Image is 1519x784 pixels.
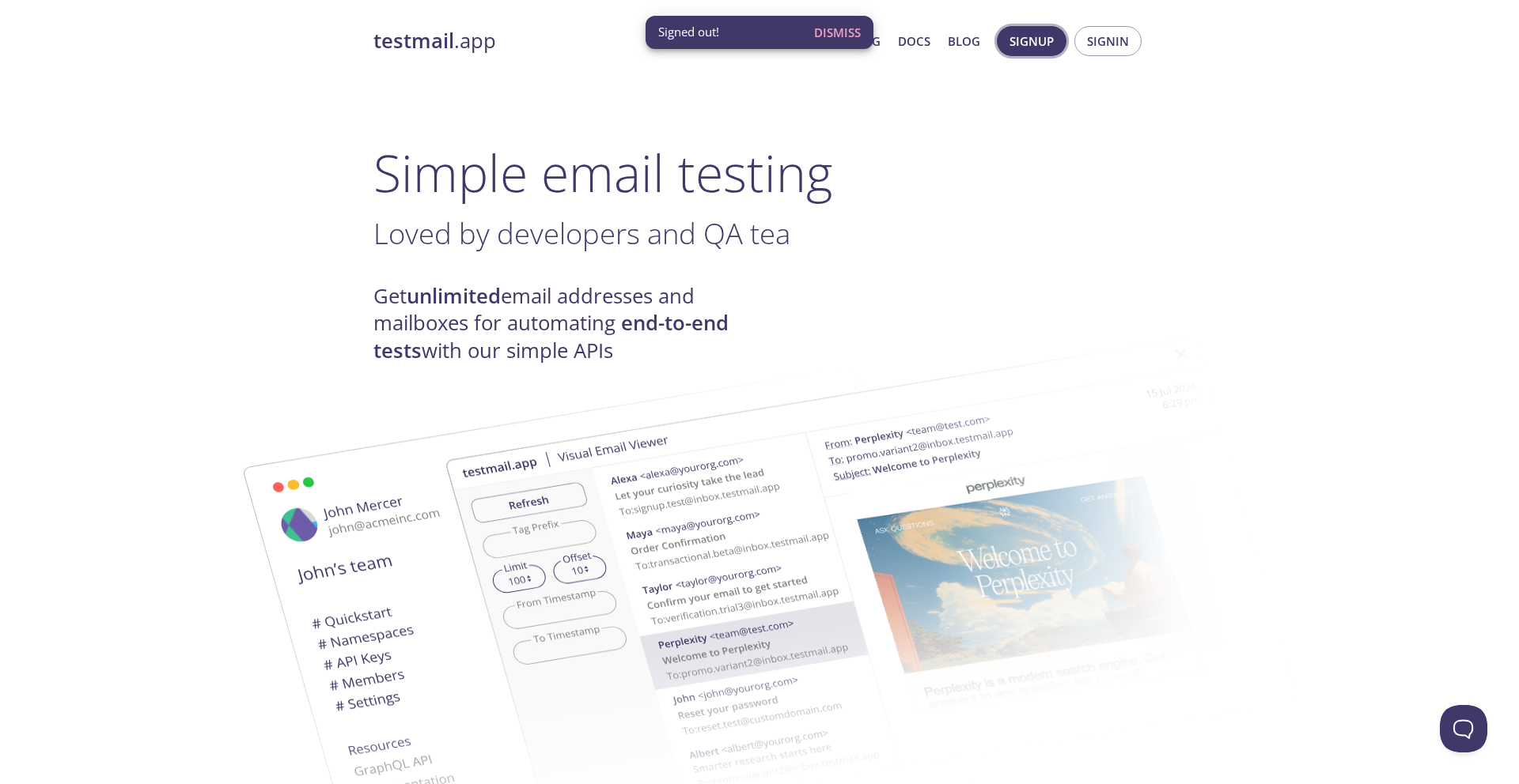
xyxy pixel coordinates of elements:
span: Signin [1087,31,1129,51]
strong: testmail [373,27,454,55]
button: Signup [997,26,1066,56]
a: testmail.app [373,28,745,55]
a: Docs [898,31,930,51]
h4: Get email addresses and mailboxes for automating with our simple APIs [373,283,759,364]
span: Dismiss [814,22,861,43]
span: Signed out! [658,24,719,40]
strong: unlimited [407,282,501,310]
button: Signin [1074,26,1142,56]
strong: end-to-end tests [373,309,729,364]
span: Signup [1010,31,1054,51]
h1: Simple email testing [373,142,1146,203]
button: Dismiss [808,17,867,47]
span: Loved by developers and QA tea [373,213,790,253]
iframe: Help Scout Beacon - Open [1440,705,1487,752]
a: Blog [948,31,980,51]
